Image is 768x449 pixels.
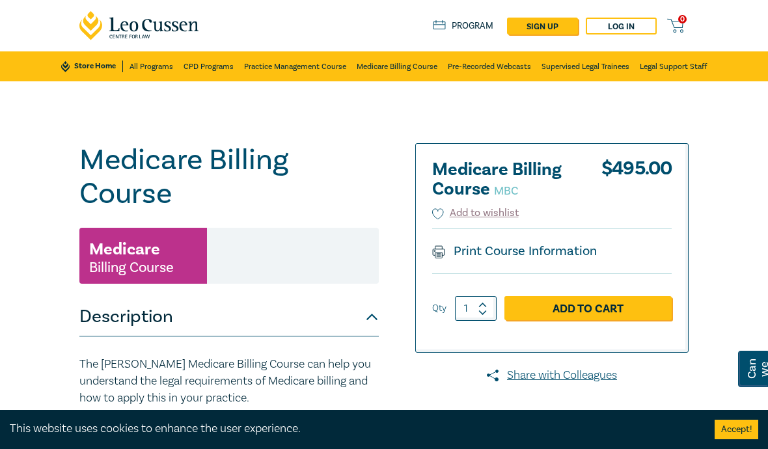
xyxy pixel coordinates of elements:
h1: Medicare Billing Course [79,143,379,211]
div: $ 495.00 [601,160,672,206]
button: Accept cookies [715,420,758,439]
a: Pre-Recorded Webcasts [448,51,531,81]
h3: Medicare [89,238,160,261]
a: Supervised Legal Trainees [542,51,629,81]
a: Share with Colleagues [415,367,689,384]
input: 1 [455,296,497,321]
div: This website uses cookies to enhance the user experience. [10,420,695,437]
a: Program [433,20,493,32]
span: 0 [678,15,687,23]
p: The [PERSON_NAME] Medicare Billing Course can help you understand the legal requirements of Medic... [79,356,379,407]
small: Billing Course [89,261,174,274]
a: All Programs [130,51,173,81]
h2: Medicare Billing Course [432,160,575,199]
a: Print Course Information [432,243,597,260]
a: Medicare Billing Course [357,51,437,81]
label: Qty [432,301,446,316]
button: Description [79,297,379,336]
a: Add to Cart [504,296,672,321]
button: Add to wishlist [432,206,519,221]
a: CPD Programs [184,51,234,81]
a: Store Home [61,61,123,72]
small: MBC [494,184,518,198]
a: Legal Support Staff [640,51,707,81]
a: sign up [507,18,578,34]
a: Practice Management Course [244,51,346,81]
a: Log in [586,18,657,34]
